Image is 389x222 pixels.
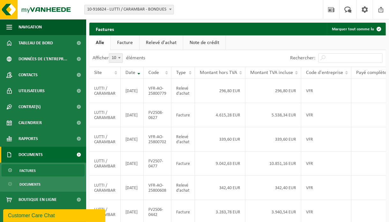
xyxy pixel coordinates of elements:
[19,99,41,115] span: Contrat(s)
[19,51,67,67] span: Données de l'entrepr...
[245,127,301,152] td: 339,60 EUR
[301,79,351,103] td: VFR
[144,127,171,152] td: VFR-AO-25800702
[245,152,301,176] td: 10.851,16 EUR
[195,176,245,200] td: 342,40 EUR
[121,152,144,176] td: [DATE]
[3,208,107,222] iframe: chat widget
[93,56,145,61] label: Afficher éléments
[121,176,144,200] td: [DATE]
[171,127,195,152] td: Relevé d'achat
[19,147,43,163] span: Documents
[84,5,174,14] span: 10-916624 - LUTTI / CARAMBAR - BONDUES
[89,152,121,176] td: LUTTI / CARAMBAR
[301,103,351,127] td: VFR
[2,164,85,176] a: Factures
[148,70,159,75] span: Code
[89,23,120,35] h2: Factures
[195,127,245,152] td: 339,60 EUR
[19,83,45,99] span: Utilisateurs
[121,127,144,152] td: [DATE]
[89,176,121,200] td: LUTTI / CARAMBAR
[171,152,195,176] td: Facture
[245,176,301,200] td: 342,40 EUR
[171,103,195,127] td: Facture
[301,152,351,176] td: VFR
[19,192,57,208] span: Boutique en ligne
[195,103,245,127] td: 4.615,28 EUR
[245,79,301,103] td: 296,80 EUR
[2,178,85,190] a: Documents
[200,70,237,75] span: Montant hors TVA
[144,79,171,103] td: VFR-AO-25800779
[109,53,123,63] span: 10
[290,56,315,61] label: Rechercher:
[121,103,144,127] td: [DATE]
[19,67,38,83] span: Contacts
[301,176,351,200] td: VFR
[301,127,351,152] td: VFR
[195,152,245,176] td: 9.042,63 EUR
[139,35,183,50] a: Relevé d'achat
[19,178,41,190] span: Documents
[176,70,186,75] span: Type
[94,70,102,75] span: Site
[89,79,121,103] td: LUTTI / CARAMBAR
[19,19,42,35] span: Navigation
[19,165,36,177] span: Factures
[19,115,42,131] span: Calendrier
[171,79,195,103] td: Relevé d'achat
[111,35,139,50] a: Facture
[19,35,53,51] span: Tableau de bord
[195,79,245,103] td: 296,80 EUR
[121,79,144,103] td: [DATE]
[183,35,226,50] a: Note de crédit
[306,70,343,75] span: Code d'entreprise
[250,70,293,75] span: Montant TVA incluse
[171,176,195,200] td: Relevé d'achat
[89,35,110,50] a: Alle
[245,103,301,127] td: 5.538,34 EUR
[89,127,121,152] td: LUTTI / CARAMBAR
[109,54,123,63] span: 10
[144,152,171,176] td: FV2507-0477
[144,176,171,200] td: VFR-AO-25800608
[125,70,135,75] span: Date
[327,23,385,35] button: Marquer tout comme lu
[144,103,171,127] td: FV2508-0627
[19,131,38,147] span: Rapports
[85,5,174,14] span: 10-916624 - LUTTI / CARAMBAR - BONDUES
[89,103,121,127] td: LUTTI / CARAMBAR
